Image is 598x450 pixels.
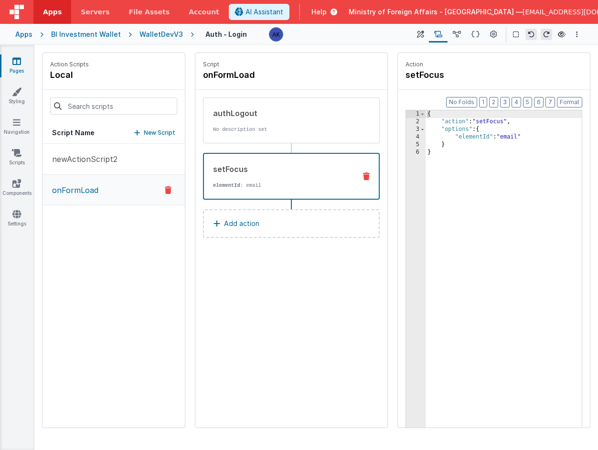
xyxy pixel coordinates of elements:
[406,149,426,156] div: 6
[523,97,532,107] button: 5
[144,128,175,138] p: New Script
[139,30,183,39] div: WalletDevV3
[46,153,117,165] p: newActionScript2
[134,128,175,138] button: New Script
[129,7,170,17] span: File Assets
[534,97,544,107] button: 6
[311,7,327,17] span: Help
[213,126,350,133] p: No description set
[224,218,259,229] p: Add action
[50,61,89,68] p: Action Scripts
[203,61,380,68] p: Script
[489,97,498,107] button: 2
[43,144,185,175] button: newActionScript2
[229,4,289,20] button: AI Assistant
[213,182,240,188] strong: elementId
[81,7,109,17] span: Servers
[557,97,582,107] button: Format
[479,97,487,107] button: 1
[406,68,549,82] h4: setFocus
[446,97,477,107] button: No Folds
[500,97,510,107] button: 3
[406,118,426,126] div: 2
[203,209,380,238] button: Add action
[545,97,555,107] button: 7
[43,175,185,205] button: onFormLoad
[46,184,98,196] p: onFormLoad
[571,29,583,40] button: Options
[512,97,521,107] button: 4
[246,7,283,17] span: AI Assistant
[15,30,32,39] div: Apps
[213,182,350,189] p: : email
[205,31,247,38] h4: Auth - Login
[269,28,283,41] img: 1f6063d0be199a6b217d3045d703aa70
[50,68,89,82] h4: local
[406,61,582,68] p: Action
[51,30,121,39] div: BI Investment Wallet
[406,133,426,141] div: 4
[50,97,177,115] input: Search scripts
[213,107,350,119] div: authLogout
[349,7,523,17] span: Ministry of Foreign Affairs - [GEOGRAPHIC_DATA] —
[52,128,95,138] h5: Script Name
[406,141,426,149] div: 5
[43,7,62,17] span: Apps
[203,68,346,82] h4: onFormLoad
[213,163,350,175] div: setFocus
[406,126,426,133] div: 3
[406,110,426,118] div: 1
